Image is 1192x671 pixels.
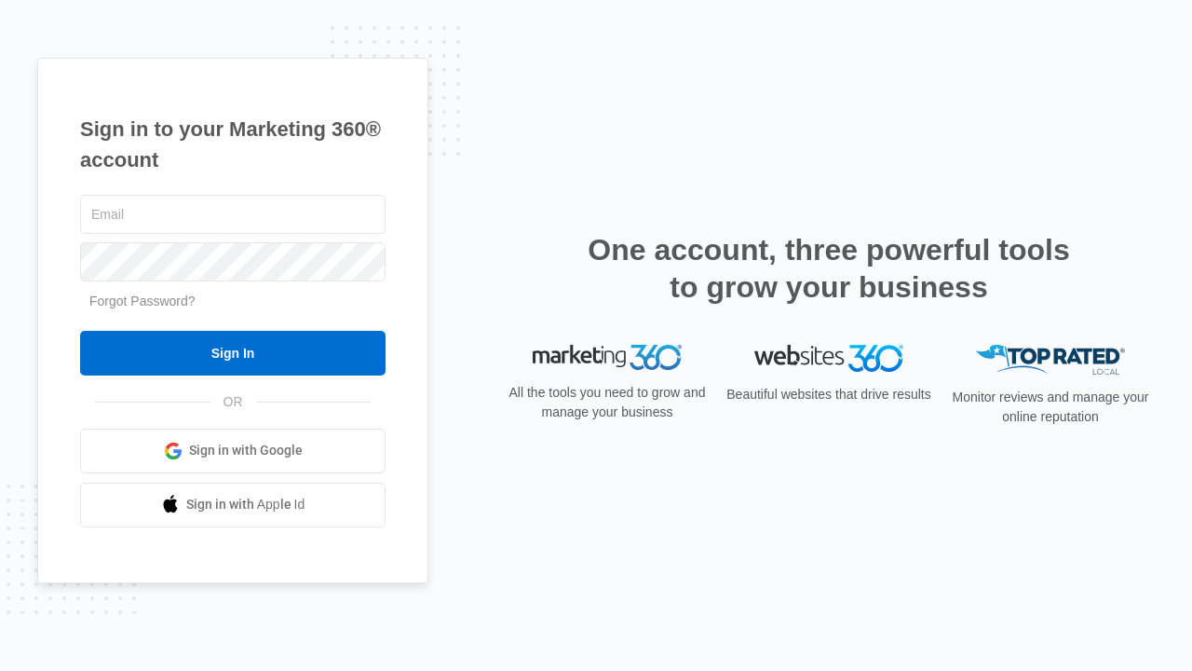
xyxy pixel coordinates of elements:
[754,345,903,372] img: Websites 360
[946,388,1155,427] p: Monitor reviews and manage your online reputation
[80,114,386,175] h1: Sign in to your Marketing 360® account
[80,195,386,234] input: Email
[582,231,1076,306] h2: One account, three powerful tools to grow your business
[80,483,386,527] a: Sign in with Apple Id
[80,331,386,376] input: Sign In
[210,392,256,412] span: OR
[725,385,933,404] p: Beautiful websites that drive results
[186,495,305,514] span: Sign in with Apple Id
[533,345,682,371] img: Marketing 360
[503,383,711,422] p: All the tools you need to grow and manage your business
[976,345,1125,376] img: Top Rated Local
[189,441,303,460] span: Sign in with Google
[80,429,386,473] a: Sign in with Google
[89,294,196,308] a: Forgot Password?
